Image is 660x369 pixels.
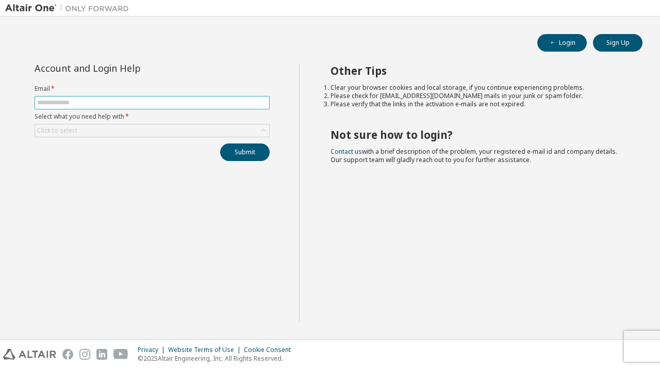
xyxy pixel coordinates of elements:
div: Click to select [37,126,77,135]
button: Login [537,34,587,52]
div: Account and Login Help [35,64,223,72]
span: with a brief description of the problem, your registered e-mail id and company details. Our suppo... [331,147,617,164]
label: Select what you need help with [35,113,270,121]
label: Email [35,85,270,93]
li: Please verify that the links in the activation e-mails are not expired. [331,100,624,108]
div: Cookie Consent [244,346,297,354]
img: facebook.svg [62,349,73,360]
img: instagram.svg [79,349,90,360]
h2: Other Tips [331,64,624,77]
img: Altair One [5,3,134,13]
img: youtube.svg [113,349,128,360]
img: linkedin.svg [96,349,107,360]
div: Click to select [35,124,269,137]
button: Submit [220,143,270,161]
a: Contact us [331,147,362,156]
h2: Not sure how to login? [331,128,624,141]
li: Clear your browser cookies and local storage, if you continue experiencing problems. [331,84,624,92]
button: Sign Up [593,34,642,52]
img: altair_logo.svg [3,349,56,360]
div: Website Terms of Use [168,346,244,354]
li: Please check for [EMAIL_ADDRESS][DOMAIN_NAME] mails in your junk or spam folder. [331,92,624,100]
div: Privacy [138,346,168,354]
p: © 2025 Altair Engineering, Inc. All Rights Reserved. [138,354,297,363]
